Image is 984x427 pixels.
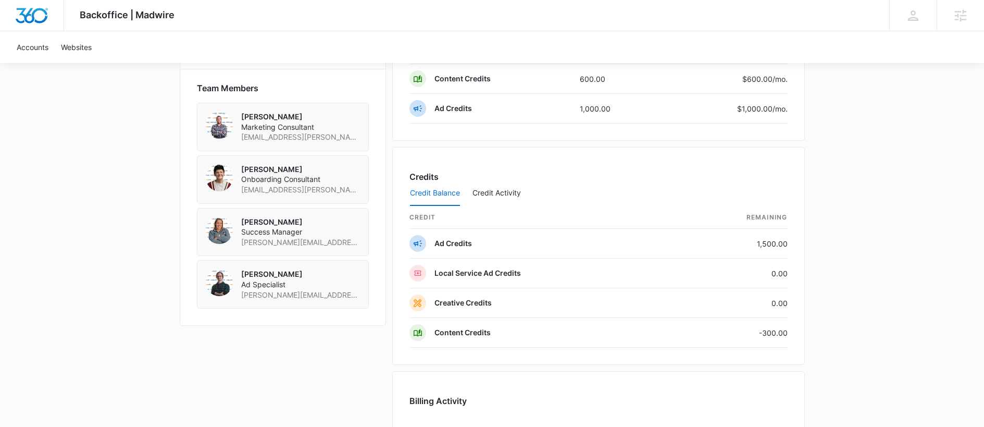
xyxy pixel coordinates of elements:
span: Marketing Consultant [241,122,360,132]
p: Creative Credits [434,298,492,308]
span: [PERSON_NAME][EMAIL_ADDRESS][PERSON_NAME][DOMAIN_NAME] [241,237,360,248]
span: Success Manager [241,227,360,237]
img: Eryn Anderson [206,164,233,191]
p: $1,000.00 [737,103,788,114]
p: [PERSON_NAME] [241,164,360,175]
img: Andrew Gilbert [206,269,233,296]
td: -300.00 [677,318,788,348]
p: Content Credits [434,74,491,84]
p: Ad Credits [434,103,472,114]
td: 0.00 [677,288,788,318]
span: [EMAIL_ADDRESS][PERSON_NAME][DOMAIN_NAME] [241,132,360,142]
button: Credit Activity [472,181,521,206]
p: Ad Credits [434,238,472,249]
p: [PERSON_NAME] [241,112,360,122]
span: [EMAIL_ADDRESS][PERSON_NAME][DOMAIN_NAME] [241,185,360,195]
span: [PERSON_NAME][EMAIL_ADDRESS][PERSON_NAME][DOMAIN_NAME] [241,290,360,300]
a: Websites [55,31,98,63]
th: Remaining [677,206,788,229]
img: Sam Coduto [206,217,233,244]
span: Team Members [197,82,258,94]
td: 1,500.00 [677,229,788,259]
td: 1,000.00 [571,94,661,124]
img: Levi Deeney [206,112,233,139]
p: [PERSON_NAME] [241,269,360,279]
th: credit [409,206,677,229]
span: /mo. [773,104,788,113]
span: Onboarding Consultant [241,174,360,185]
p: [PERSON_NAME] [241,217,360,227]
p: $600.00 [739,74,788,84]
td: 0.00 [677,259,788,288]
span: Backoffice | Madwire [80,9,175,20]
span: Ad Specialist [241,279,360,290]
a: Accounts [10,31,55,63]
p: Local Service Ad Credits [434,268,521,278]
td: 600.00 [571,64,661,94]
h3: Billing Activity [409,395,788,407]
span: /mo. [773,75,788,83]
button: Credit Balance [410,181,460,206]
h3: Credits [409,170,439,183]
p: Content Credits [434,327,491,338]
